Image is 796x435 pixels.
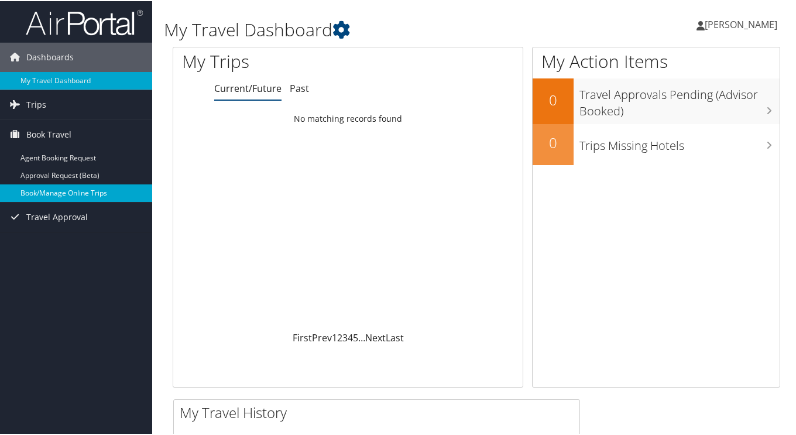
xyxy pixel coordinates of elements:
[290,81,309,94] a: Past
[358,330,365,343] span: …
[182,48,368,73] h1: My Trips
[26,89,46,118] span: Trips
[26,42,74,71] span: Dashboards
[164,16,581,41] h1: My Travel Dashboard
[533,123,780,164] a: 0Trips Missing Hotels
[26,119,71,148] span: Book Travel
[173,107,523,128] td: No matching records found
[332,330,337,343] a: 1
[180,402,579,422] h2: My Travel History
[533,48,780,73] h1: My Action Items
[579,80,780,118] h3: Travel Approvals Pending (Advisor Booked)
[293,330,312,343] a: First
[337,330,342,343] a: 2
[348,330,353,343] a: 4
[312,330,332,343] a: Prev
[533,132,574,152] h2: 0
[533,89,574,109] h2: 0
[26,201,88,231] span: Travel Approval
[386,330,404,343] a: Last
[365,330,386,343] a: Next
[353,330,358,343] a: 5
[214,81,282,94] a: Current/Future
[705,17,777,30] span: [PERSON_NAME]
[533,77,780,122] a: 0Travel Approvals Pending (Advisor Booked)
[579,131,780,153] h3: Trips Missing Hotels
[26,8,143,35] img: airportal-logo.png
[342,330,348,343] a: 3
[696,6,789,41] a: [PERSON_NAME]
